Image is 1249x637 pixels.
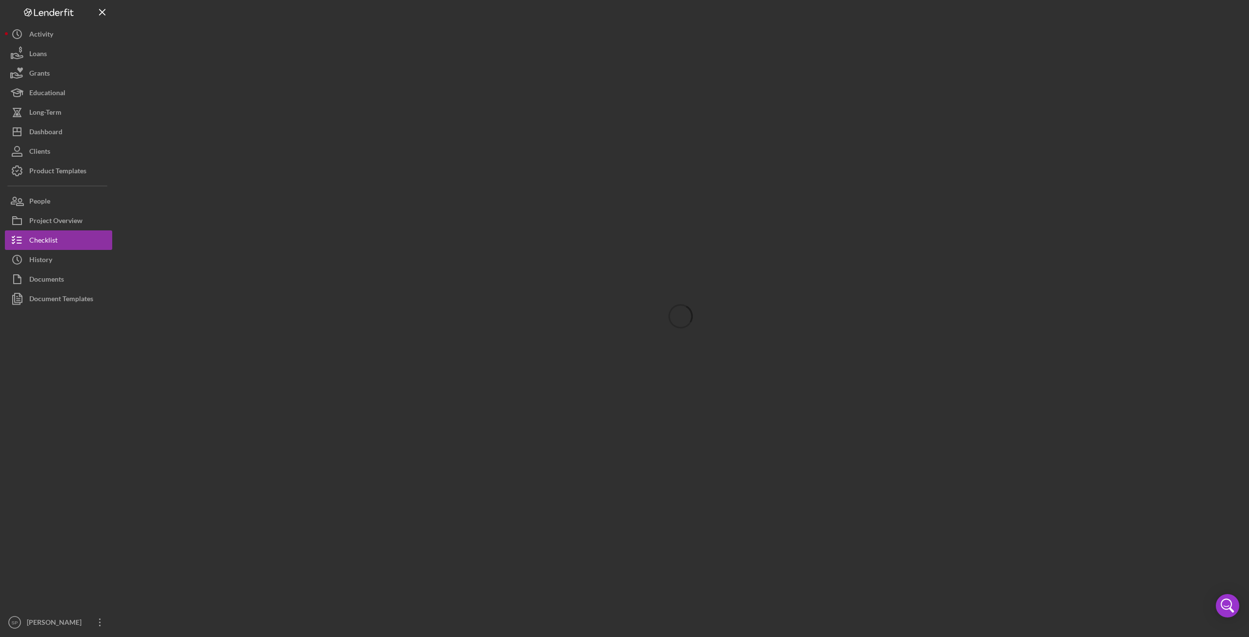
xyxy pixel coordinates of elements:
[5,63,112,83] button: Grants
[29,269,64,291] div: Documents
[1216,594,1239,617] div: Open Intercom Messenger
[29,103,61,124] div: Long-Term
[29,230,58,252] div: Checklist
[29,211,82,233] div: Project Overview
[29,161,86,183] div: Product Templates
[29,122,62,144] div: Dashboard
[5,289,112,308] button: Document Templates
[5,161,112,181] button: Product Templates
[5,83,112,103] button: Educational
[5,103,112,122] button: Long-Term
[12,620,18,625] text: SP
[5,211,112,230] button: Project Overview
[5,122,112,142] button: Dashboard
[5,191,112,211] button: People
[24,613,88,635] div: [PERSON_NAME]
[5,24,112,44] button: Activity
[5,44,112,63] button: Loans
[29,83,65,105] div: Educational
[29,250,52,272] div: History
[5,142,112,161] button: Clients
[5,613,112,632] button: SP[PERSON_NAME]
[29,44,47,66] div: Loans
[5,269,112,289] button: Documents
[29,191,50,213] div: People
[29,142,50,164] div: Clients
[5,250,112,269] button: History
[5,230,112,250] button: Checklist
[29,24,53,46] div: Activity
[29,63,50,85] div: Grants
[29,289,93,311] div: Document Templates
